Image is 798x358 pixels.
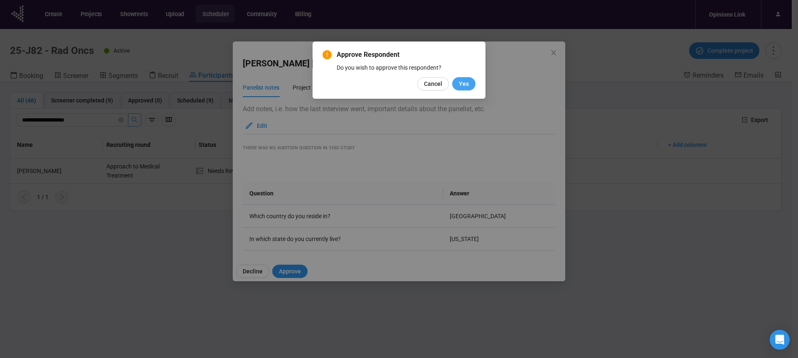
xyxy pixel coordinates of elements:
div: Open Intercom Messenger [770,330,790,350]
button: Cancel [417,77,449,90]
button: Yes [452,77,475,90]
span: Cancel [424,79,442,88]
div: Do you wish to approve this respondent? [337,63,475,72]
span: exclamation-circle [323,50,332,59]
span: Yes [459,79,469,88]
span: Approve Respondent [337,50,475,60]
